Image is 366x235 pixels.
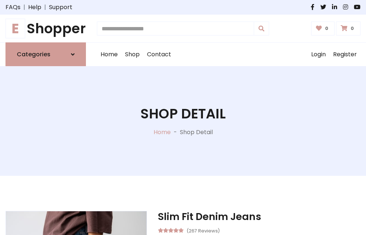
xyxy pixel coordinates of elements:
[5,3,20,12] a: FAQs
[349,25,356,32] span: 0
[307,43,329,66] a: Login
[5,42,86,66] a: Categories
[186,226,220,235] small: (267 Reviews)
[41,3,49,12] span: |
[5,20,86,37] h1: Shopper
[143,43,175,66] a: Contact
[158,211,361,223] h3: Slim Fit Denim Jeans
[121,43,143,66] a: Shop
[17,51,50,58] h6: Categories
[154,128,171,136] a: Home
[311,22,335,35] a: 0
[171,128,180,137] p: -
[180,128,213,137] p: Shop Detail
[5,19,25,38] span: E
[140,106,226,122] h1: Shop Detail
[28,3,41,12] a: Help
[97,43,121,66] a: Home
[323,25,330,32] span: 0
[336,22,361,35] a: 0
[5,20,86,37] a: EShopper
[20,3,28,12] span: |
[49,3,72,12] a: Support
[329,43,361,66] a: Register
